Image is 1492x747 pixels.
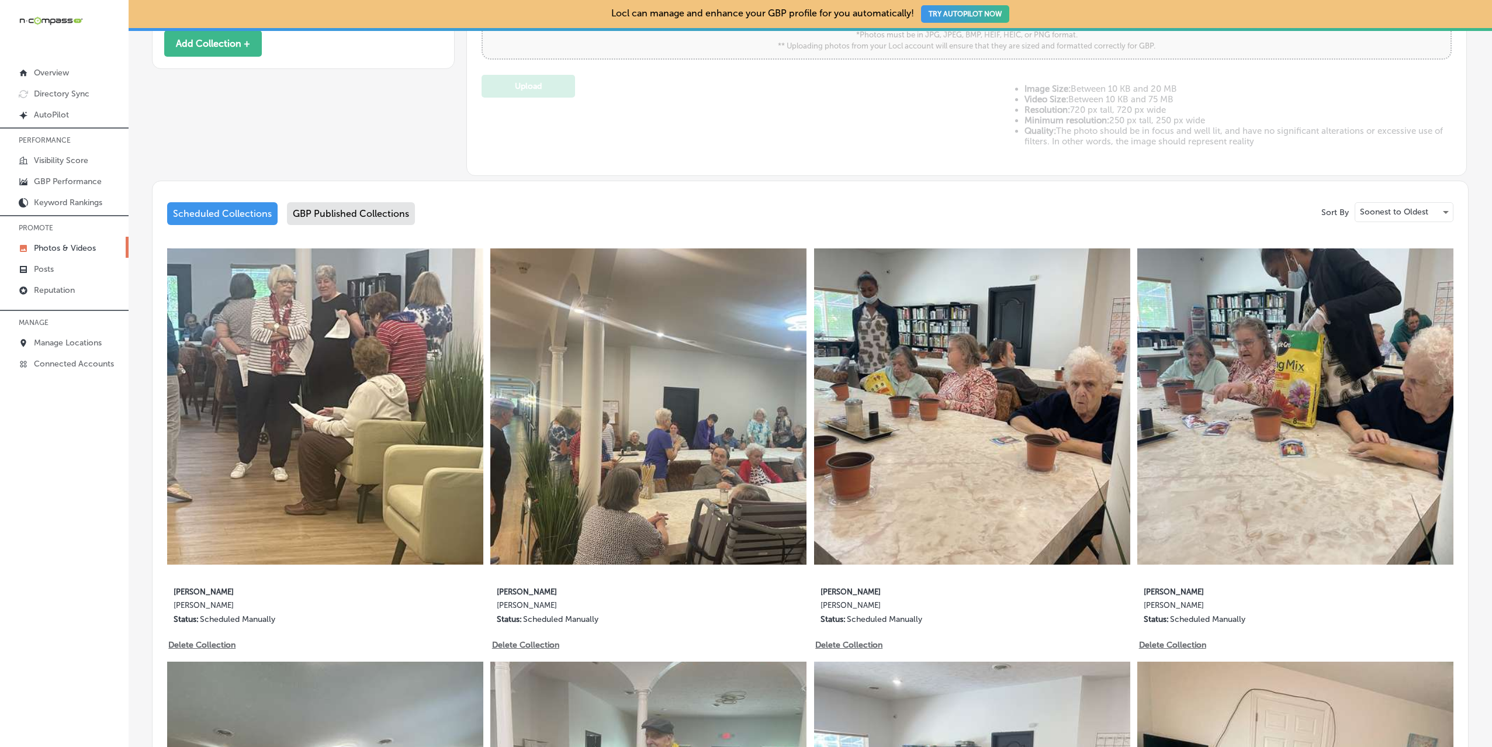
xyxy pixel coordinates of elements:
p: Posts [34,264,54,274]
label: [PERSON_NAME] [497,601,721,614]
label: [PERSON_NAME] [821,601,1044,614]
p: Status: [1144,614,1169,624]
p: Status: [174,614,199,624]
p: Soonest to Oldest [1360,206,1428,217]
p: AutoPilot [34,110,69,120]
div: GBP Published Collections [287,202,415,225]
label: [PERSON_NAME] [174,580,397,601]
p: Overview [34,68,69,78]
p: Reputation [34,285,75,295]
label: [PERSON_NAME] [821,580,1044,601]
p: Delete Collection [168,640,234,650]
p: Scheduled Manually [523,614,598,624]
p: Photos & Videos [34,243,96,253]
label: [PERSON_NAME] [1144,580,1368,601]
p: Visibility Score [34,155,88,165]
p: Scheduled Manually [200,614,275,624]
label: [PERSON_NAME] [497,580,721,601]
p: Scheduled Manually [1170,614,1245,624]
p: Sort By [1321,207,1349,217]
img: Collection thumbnail [1137,248,1453,565]
p: Delete Collection [492,640,558,650]
p: Keyword Rankings [34,198,102,207]
img: Collection thumbnail [167,248,483,565]
button: Add Collection + [164,30,262,57]
img: 660ab0bf-5cc7-4cb8-ba1c-48b5ae0f18e60NCTV_CLogo_TV_Black_-500x88.png [19,15,83,26]
div: Soonest to Oldest [1355,203,1453,222]
p: Delete Collection [1139,640,1205,650]
p: GBP Performance [34,177,102,186]
p: Status: [497,614,522,624]
p: Connected Accounts [34,359,114,369]
label: [PERSON_NAME] [174,601,397,614]
button: TRY AUTOPILOT NOW [921,5,1009,23]
label: [PERSON_NAME] [1144,601,1368,614]
p: Delete Collection [815,640,881,650]
img: Collection thumbnail [814,248,1130,565]
p: Manage Locations [34,338,102,348]
div: Scheduled Collections [167,202,278,225]
p: Directory Sync [34,89,89,99]
p: Status: [821,614,846,624]
p: Scheduled Manually [847,614,922,624]
img: Collection thumbnail [490,248,806,565]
